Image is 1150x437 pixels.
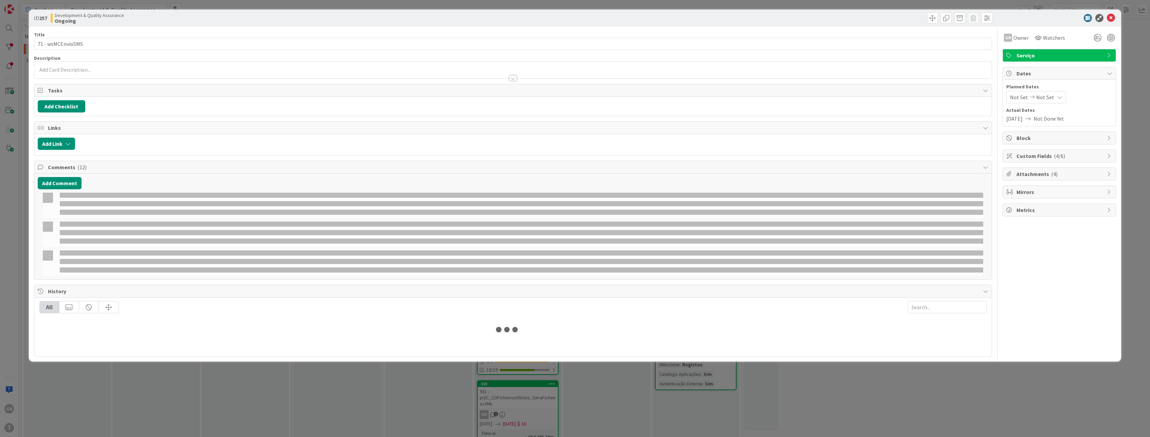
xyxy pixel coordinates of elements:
[1016,188,1103,196] span: Mirrors
[1016,170,1103,178] span: Attachments
[1016,69,1103,77] span: Dates
[1006,83,1112,90] span: Planned Dates
[55,18,124,23] b: Ongoing
[1016,152,1103,160] span: Custom Fields
[1033,115,1064,123] span: Not Done Yet
[1006,115,1023,123] span: [DATE]
[1016,134,1103,142] span: Block
[1013,34,1029,42] span: Owner
[38,100,85,112] button: Add Checklist
[38,138,75,150] button: Add Link
[1036,93,1054,101] span: Not Set
[48,287,980,295] span: History
[77,164,87,171] span: ( 12 )
[48,163,980,171] span: Comments
[38,177,82,189] button: Add Comment
[1010,93,1028,101] span: Not Set
[48,86,980,94] span: Tasks
[1016,51,1103,59] span: Serviço
[908,301,987,313] input: Search...
[1043,34,1065,42] span: Watchers
[48,124,980,132] span: Links
[1051,171,1058,177] span: ( 4 )
[1016,206,1103,214] span: Metrics
[34,32,45,38] label: Title
[34,14,47,22] span: ID
[55,13,124,18] span: Development & Quality Assurance
[39,15,47,21] b: 257
[1006,107,1112,114] span: Actual Dates
[40,301,59,313] div: All
[1054,153,1065,159] span: ( 4/6 )
[34,55,60,61] span: Description
[1004,34,1012,42] div: GN
[34,38,992,50] input: type card name here...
